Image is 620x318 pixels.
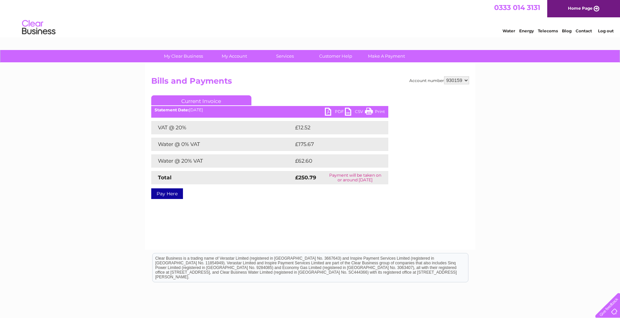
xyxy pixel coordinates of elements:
[494,3,540,12] a: 0333 014 3131
[598,28,614,33] a: Log out
[257,50,313,62] a: Services
[308,50,363,62] a: Customer Help
[562,28,572,33] a: Blog
[325,108,345,117] a: PDF
[22,17,56,38] img: logo.png
[151,188,183,199] a: Pay Here
[365,108,385,117] a: Print
[151,121,293,134] td: VAT @ 20%
[151,154,293,168] td: Water @ 20% VAT
[207,50,262,62] a: My Account
[293,138,376,151] td: £175.67
[538,28,558,33] a: Telecoms
[158,174,172,181] strong: Total
[295,174,316,181] strong: £250.79
[409,76,469,84] div: Account number
[151,76,469,89] h2: Bills and Payments
[293,154,375,168] td: £62.60
[156,50,211,62] a: My Clear Business
[322,171,388,184] td: Payment will be taken on or around [DATE]
[345,108,365,117] a: CSV
[151,108,388,112] div: [DATE]
[519,28,534,33] a: Energy
[576,28,592,33] a: Contact
[151,95,251,105] a: Current Invoice
[151,138,293,151] td: Water @ 0% VAT
[155,107,189,112] b: Statement Date:
[502,28,515,33] a: Water
[293,121,374,134] td: £12.52
[153,4,468,32] div: Clear Business is a trading name of Verastar Limited (registered in [GEOGRAPHIC_DATA] No. 3667643...
[359,50,414,62] a: Make A Payment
